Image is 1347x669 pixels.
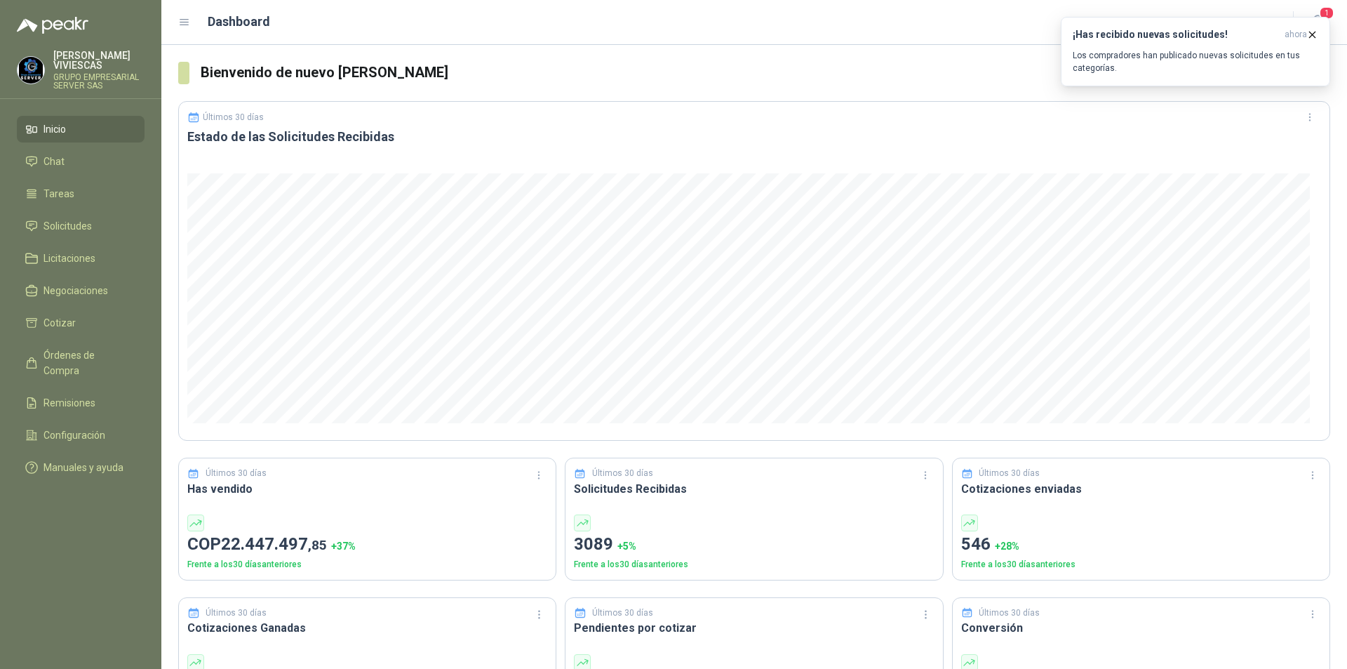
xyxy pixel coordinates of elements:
span: ,85 [308,537,327,553]
button: 1 [1305,10,1330,35]
span: + 37 % [331,541,356,552]
h3: Bienvenido de nuevo [PERSON_NAME] [201,62,1330,84]
h3: Cotizaciones Ganadas [187,619,547,637]
h1: Dashboard [208,12,270,32]
p: [PERSON_NAME] VIVIESCAS [53,51,145,70]
a: Cotizar [17,310,145,336]
p: Frente a los 30 días anteriores [187,558,547,571]
span: Configuración [43,428,105,443]
a: Chat [17,148,145,175]
p: Frente a los 30 días anteriores [961,558,1321,571]
a: Negociaciones [17,277,145,304]
span: Remisiones [43,395,95,411]
h3: Estado de las Solicitudes Recibidas [187,128,1321,145]
span: Inicio [43,121,66,137]
span: Chat [43,154,65,169]
p: COP [187,531,547,558]
a: Órdenes de Compra [17,342,145,384]
span: Solicitudes [43,218,92,234]
span: Manuales y ayuda [43,460,123,475]
a: Inicio [17,116,145,143]
p: Los compradores han publicado nuevas solicitudes en tus categorías. [1073,49,1318,74]
span: 22.447.497 [221,534,327,554]
span: ahora [1285,29,1307,41]
a: Remisiones [17,390,145,416]
p: Últimos 30 días [979,607,1040,620]
h3: Cotizaciones enviadas [961,480,1321,498]
p: Últimos 30 días [592,607,653,620]
a: Licitaciones [17,245,145,272]
h3: ¡Has recibido nuevas solicitudes! [1073,29,1279,41]
a: Manuales y ayuda [17,454,145,481]
p: Últimos 30 días [203,112,264,122]
p: Últimos 30 días [206,467,267,480]
span: + 5 % [617,541,636,552]
p: 546 [961,531,1321,558]
p: Últimos 30 días [979,467,1040,480]
span: Cotizar [43,315,76,331]
a: Configuración [17,422,145,449]
p: Últimos 30 días [206,607,267,620]
span: Licitaciones [43,251,95,266]
span: Órdenes de Compra [43,347,131,378]
a: Tareas [17,180,145,207]
button: ¡Has recibido nuevas solicitudes!ahora Los compradores han publicado nuevas solicitudes en tus ca... [1061,17,1330,86]
span: Tareas [43,186,74,201]
span: + 28 % [995,541,1019,552]
p: Últimos 30 días [592,467,653,480]
span: Negociaciones [43,283,108,298]
img: Logo peakr [17,17,88,34]
span: 1 [1319,6,1334,20]
p: GRUPO EMPRESARIAL SERVER SAS [53,73,145,90]
img: Company Logo [18,57,44,84]
a: Solicitudes [17,213,145,239]
h3: Pendientes por cotizar [574,619,934,637]
h3: Has vendido [187,480,547,498]
h3: Conversión [961,619,1321,637]
p: Frente a los 30 días anteriores [574,558,934,571]
p: 3089 [574,531,934,558]
h3: Solicitudes Recibidas [574,480,934,498]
